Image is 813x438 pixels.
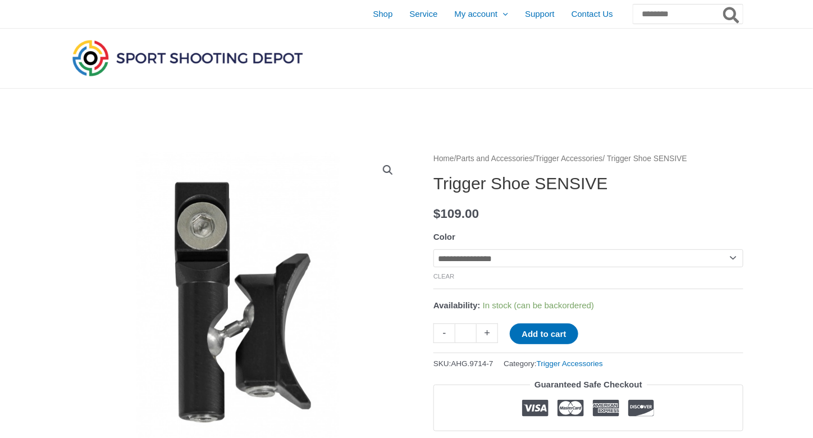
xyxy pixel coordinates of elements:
[433,273,455,280] a: Clear options
[535,154,603,163] a: Trigger Accessories
[433,357,494,371] span: SKU:
[483,300,594,310] span: In stock (can be backordered)
[530,377,647,393] legend: Guaranteed Safe Checkout
[537,359,603,368] a: Trigger Accessories
[433,152,743,166] nav: Breadcrumb
[433,300,481,310] span: Availability:
[477,323,498,343] a: +
[70,37,305,79] img: Sport Shooting Depot
[456,154,533,163] a: Parts and Accessories
[455,323,477,343] input: Product quantity
[721,4,743,24] button: Search
[378,160,398,180] a: View full-screen image gallery
[433,232,455,241] label: Color
[433,207,479,221] bdi: 109.00
[451,359,494,368] span: AHG.9714-7
[504,357,603,371] span: Category:
[433,323,455,343] a: -
[510,323,578,344] button: Add to cart
[433,207,441,221] span: $
[433,154,454,163] a: Home
[433,174,743,194] h1: Trigger Shoe SENSIVE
